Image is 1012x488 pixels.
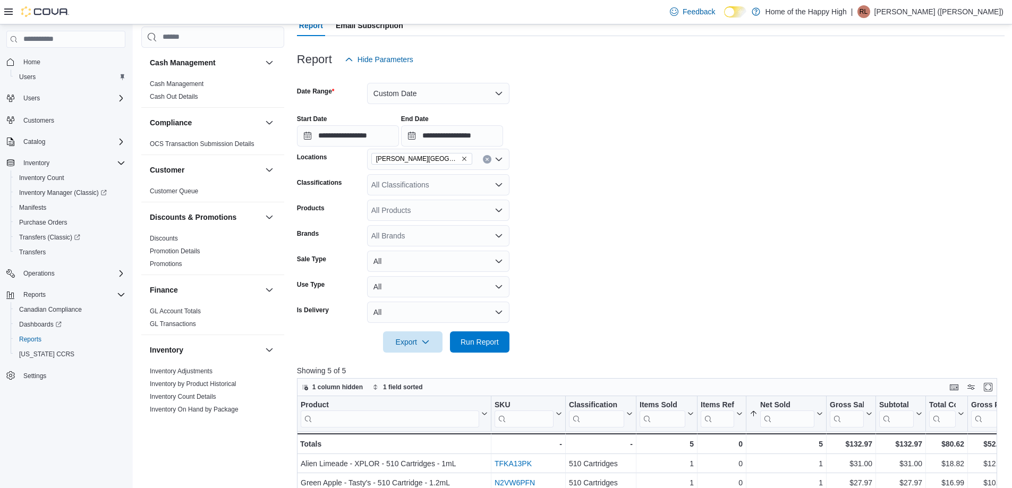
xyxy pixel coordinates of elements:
[11,332,130,347] button: Reports
[15,303,125,316] span: Canadian Compliance
[483,155,491,164] button: Clear input
[150,234,178,243] span: Discounts
[150,187,198,195] span: Customer Queue
[2,134,130,149] button: Catalog
[640,400,694,427] button: Items Sold
[2,91,130,106] button: Users
[860,5,868,18] span: RL
[150,260,182,268] span: Promotions
[760,400,814,427] div: Net Sold
[297,306,329,314] label: Is Delivery
[150,93,198,100] a: Cash Out Details
[666,1,719,22] a: Feedback
[683,6,715,17] span: Feedback
[19,55,125,69] span: Home
[150,117,192,128] h3: Compliance
[297,53,332,66] h3: Report
[297,178,342,187] label: Classifications
[11,245,130,260] button: Transfers
[15,71,40,83] a: Users
[11,200,130,215] button: Manifests
[874,5,1004,18] p: [PERSON_NAME] ([PERSON_NAME])
[23,372,46,380] span: Settings
[701,400,734,427] div: Items Ref
[19,157,125,169] span: Inventory
[383,331,443,353] button: Export
[263,164,276,176] button: Customer
[150,285,178,295] h3: Finance
[495,400,554,427] div: SKU URL
[11,70,130,84] button: Users
[150,393,216,400] a: Inventory Count Details
[15,318,125,331] span: Dashboards
[750,438,823,450] div: 5
[929,457,964,470] div: $18.82
[11,170,130,185] button: Inventory Count
[341,49,418,70] button: Hide Parameters
[150,406,239,413] a: Inventory On Hand by Package
[141,138,284,155] div: Compliance
[150,212,261,222] button: Discounts & Promotions
[150,380,236,388] span: Inventory by Product Historical
[263,344,276,356] button: Inventory
[19,56,45,69] a: Home
[301,400,488,427] button: Product
[19,233,80,242] span: Transfers (Classic)
[371,153,472,165] span: Estevan - Estevan Plaza - Fire & Flower
[640,457,694,470] div: 1
[495,206,503,215] button: Open list of options
[150,165,184,175] h3: Customer
[15,231,84,244] a: Transfers (Classic)
[6,50,125,411] nav: Complex example
[19,305,82,314] span: Canadian Compliance
[495,155,503,164] button: Open list of options
[150,320,196,328] span: GL Transactions
[15,348,125,361] span: Washington CCRS
[879,457,922,470] div: $31.00
[11,185,130,200] a: Inventory Manager (Classic)
[150,187,198,195] a: Customer Queue
[15,186,125,199] span: Inventory Manager (Classic)
[879,400,914,410] div: Subtotal
[297,153,327,161] label: Locations
[879,400,914,427] div: Subtotal
[971,400,1006,427] button: Gross Profit
[19,174,64,182] span: Inventory Count
[971,457,1006,470] div: $12.18
[297,115,327,123] label: Start Date
[150,247,200,255] a: Promotion Details
[11,347,130,362] button: [US_STATE] CCRS
[150,140,254,148] span: OCS Transaction Submission Details
[299,15,323,36] span: Report
[640,400,685,427] div: Items Sold
[150,345,261,355] button: Inventory
[150,235,178,242] a: Discounts
[141,232,284,275] div: Discounts & Promotions
[15,172,125,184] span: Inventory Count
[389,331,436,353] span: Export
[15,333,125,346] span: Reports
[948,381,960,393] button: Keyboard shortcuts
[297,280,325,289] label: Use Type
[965,381,977,393] button: Display options
[150,80,203,88] span: Cash Management
[23,290,46,299] span: Reports
[150,247,200,255] span: Promotion Details
[971,400,998,410] div: Gross Profit
[569,400,633,427] button: Classification
[23,138,45,146] span: Catalog
[2,54,130,70] button: Home
[141,305,284,335] div: Finance
[150,165,261,175] button: Customer
[300,438,488,450] div: Totals
[19,370,50,382] a: Settings
[15,231,125,244] span: Transfers (Classic)
[851,5,853,18] p: |
[495,478,535,487] a: N2VW6PFN
[569,438,633,450] div: -
[19,288,125,301] span: Reports
[11,302,130,317] button: Canadian Compliance
[879,400,922,427] button: Subtotal
[150,345,183,355] h3: Inventory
